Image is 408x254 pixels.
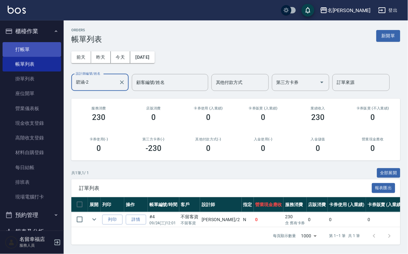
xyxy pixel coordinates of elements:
[329,233,360,239] p: 第 1–1 筆 共 1 筆
[353,106,393,110] h2: 卡券販賣 (不入業績)
[298,106,338,110] h2: 業績收入
[76,71,101,76] label: 設計師編號/姓名
[79,185,372,191] span: 訂單列表
[130,51,154,63] button: [DATE]
[283,212,307,227] td: 230
[200,212,241,227] td: [PERSON_NAME] /2
[19,243,52,249] p: 服務人員
[134,137,173,141] h2: 第三方卡券(-)
[134,106,173,110] h2: 店販消費
[3,42,61,57] a: 打帳單
[181,213,199,220] div: 不留客資
[376,30,400,42] button: 新開單
[254,197,284,212] th: 營業現金應收
[307,197,328,212] th: 店販消費
[311,113,325,122] h3: 230
[283,197,307,212] th: 服務消費
[92,113,105,122] h3: 230
[3,23,61,40] button: 櫃檯作業
[101,197,124,212] th: 列印
[3,71,61,86] a: 掛單列表
[149,220,178,226] p: 09/24 (三) 12:01
[181,220,199,226] p: 不留客資
[298,137,338,141] h2: 入金儲值
[299,228,319,245] div: 1000
[3,175,61,190] a: 排班表
[179,197,200,212] th: 客戶
[366,197,404,212] th: 卡券販賣 (入業績)
[317,77,327,87] button: Open
[71,35,102,44] h3: 帳單列表
[126,215,146,225] a: 詳情
[328,212,366,227] td: 0
[3,207,61,223] button: 預約管理
[151,113,156,122] h3: 0
[3,190,61,204] a: 現場電腦打卡
[8,6,26,14] img: Logo
[3,160,61,175] a: 每日結帳
[3,145,61,160] a: 材料自購登錄
[3,101,61,116] a: 營業儀表板
[111,51,131,63] button: 今天
[273,233,296,239] p: 每頁顯示數量
[71,170,89,176] p: 共 1 筆, 1 / 1
[79,137,118,141] h2: 卡券使用(-)
[376,33,400,39] a: 新開單
[91,51,111,63] button: 昨天
[189,106,228,110] h2: 卡券使用 (入業績)
[124,197,148,212] th: 操作
[148,197,179,212] th: 帳單編號/時間
[242,197,254,212] th: 指定
[261,144,266,153] h3: 0
[3,116,61,131] a: 現金收支登錄
[318,4,373,17] button: 名[PERSON_NAME]
[3,57,61,71] a: 帳單列表
[316,144,320,153] h3: 0
[3,86,61,101] a: 座位開單
[376,4,400,16] button: 登出
[200,197,241,212] th: 設計師
[371,144,375,153] h3: 0
[5,236,18,249] img: Person
[71,51,91,63] button: 前天
[89,215,99,224] button: expand row
[206,144,211,153] h3: 0
[242,212,254,227] td: N
[243,106,283,110] h2: 卡券販賣 (入業績)
[328,197,366,212] th: 卡券使用 (入業績)
[371,113,375,122] h3: 0
[79,106,118,110] h3: 服務消費
[3,223,61,240] button: 報表及分析
[307,212,328,227] td: 0
[189,137,228,141] h2: 其他付款方式(-)
[353,137,393,141] h2: 營業現金應收
[254,212,284,227] td: 0
[377,168,401,178] button: 全部展開
[118,78,126,87] button: Clear
[88,197,101,212] th: 展開
[372,185,396,191] a: 報表匯出
[206,113,211,122] h3: 0
[146,144,161,153] h3: -230
[19,236,52,243] h5: 名留幸福店
[285,220,305,226] p: 含 舊有卡券
[328,6,371,14] div: 名[PERSON_NAME]
[243,137,283,141] h2: 入金使用(-)
[148,212,179,227] td: #4
[366,212,404,227] td: 0
[3,131,61,145] a: 高階收支登錄
[97,144,101,153] h3: 0
[372,183,396,193] button: 報表匯出
[71,28,102,32] h2: ORDERS
[102,215,123,225] button: 列印
[261,113,266,122] h3: 0
[302,4,314,17] button: save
